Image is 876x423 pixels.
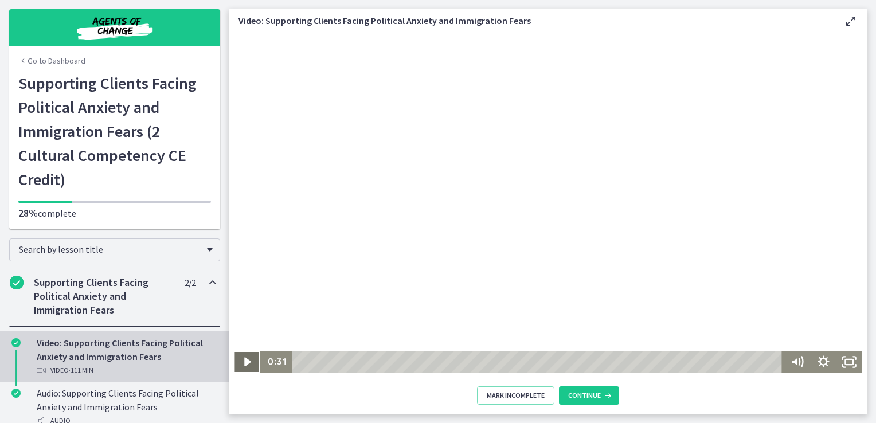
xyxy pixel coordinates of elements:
button: Continue [559,386,619,405]
p: complete [18,206,211,220]
i: Completed [10,276,24,289]
span: 2 / 2 [185,276,195,289]
iframe: Video Lesson [229,33,867,375]
span: Search by lesson title [19,244,201,255]
img: Agents of Change [46,14,183,41]
div: Video [37,363,216,377]
i: Completed [11,389,21,398]
span: 28% [18,206,38,220]
h1: Supporting Clients Facing Political Anxiety and Immigration Fears (2 Cultural Competency CE Credit) [18,71,211,191]
i: Completed [11,338,21,347]
button: Fullscreen [607,318,633,340]
a: Go to Dashboard [18,55,85,66]
div: Video: Supporting Clients Facing Political Anxiety and Immigration Fears [37,336,216,377]
span: · 111 min [69,363,93,377]
span: Mark Incomplete [487,391,545,400]
span: Continue [568,391,601,400]
button: Mute [554,318,581,340]
button: Mark Incomplete [477,386,554,405]
h2: Supporting Clients Facing Political Anxiety and Immigration Fears [34,276,174,317]
button: Show settings menu [581,318,607,340]
h3: Video: Supporting Clients Facing Political Anxiety and Immigration Fears [238,14,826,28]
div: Search by lesson title [9,238,220,261]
